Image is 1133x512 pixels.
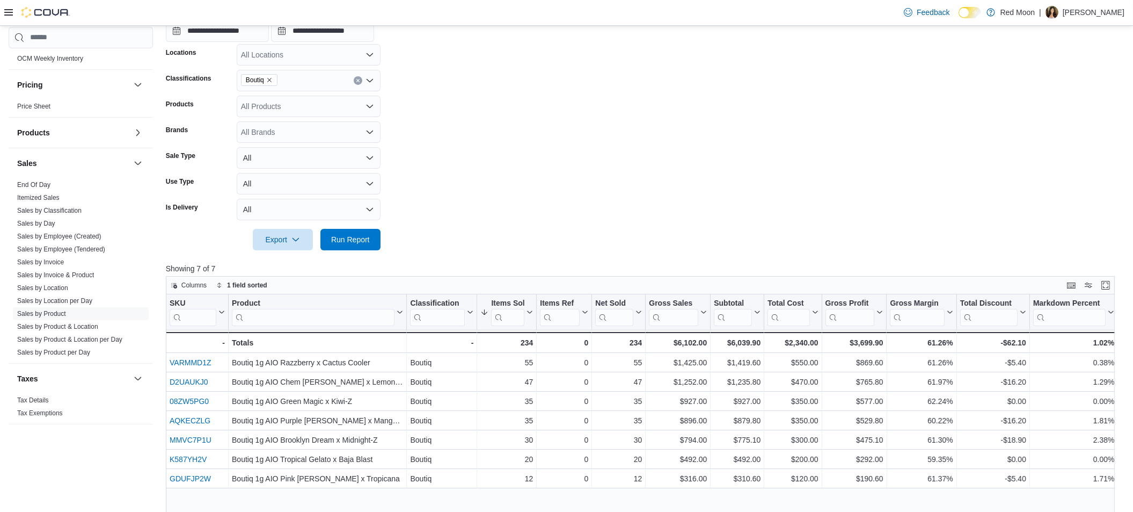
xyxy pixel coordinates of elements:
button: Subtotal [714,298,761,326]
div: Boutiq [410,395,473,408]
label: Use Type [166,177,194,186]
div: $300.00 [767,434,818,446]
div: $896.00 [649,414,707,427]
p: Red Moon [1000,6,1035,19]
div: 35 [480,395,533,408]
button: Gross Margin [890,298,953,326]
div: 30 [595,434,642,446]
div: 0 [540,453,588,466]
div: Classification [410,298,465,326]
p: Showing 7 of 7 [166,263,1124,274]
div: 0 [540,376,588,388]
div: Boutiq 1g AIO Green Magic x Kiwi-Z [232,395,403,408]
div: 234 [595,336,642,349]
div: $869.60 [825,356,883,369]
div: 0.38% [1033,356,1114,369]
div: Gross Sales [649,298,698,326]
div: Markdown Percent [1033,298,1106,326]
div: Boutiq [410,434,473,446]
button: Open list of options [366,102,374,111]
div: 2.38% [1033,434,1114,446]
div: Total Discount [960,298,1018,326]
input: Press the down key to open a popover containing a calendar. [166,20,269,42]
span: Sales by Product [17,309,66,318]
div: Boutiq 1g AIO Tropical Gelato x Baja Blast [232,453,403,466]
div: 0.00% [1033,453,1114,466]
div: OCM [9,52,153,69]
a: 08ZW5PG0 [170,397,209,406]
div: Gross Profit [825,298,874,326]
label: Products [166,100,194,109]
span: OCM Weekly Inventory [17,54,83,63]
div: Boutiq 1g AIO Brooklyn Dream x Midnight-Z [232,434,403,446]
button: Net Sold [595,298,642,326]
button: Total Cost [767,298,818,326]
div: -$62.10 [960,336,1026,349]
a: Sales by Product & Location [17,323,98,330]
span: Sales by Location per Day [17,297,92,305]
div: Gross Profit [825,298,874,308]
a: Sales by Product & Location per Day [17,336,122,343]
span: Export [259,229,306,250]
div: -$16.20 [960,376,1026,388]
div: $310.60 [714,472,761,485]
span: Sales by Employee (Created) [17,232,101,241]
a: Tax Exemptions [17,409,63,417]
a: AQKECZLG [170,416,210,425]
button: Products [17,127,129,138]
span: Boutiq [241,74,277,86]
div: -$5.40 [960,472,1026,485]
button: All [237,147,381,169]
div: 35 [480,414,533,427]
p: | [1039,6,1041,19]
button: Clear input [354,76,362,85]
div: 0.00% [1033,395,1114,408]
div: $577.00 [825,395,883,408]
button: Run Report [320,229,381,250]
label: Classifications [166,74,211,83]
div: $1,252.00 [649,376,707,388]
button: SKU [170,298,225,326]
div: 61.26% [890,336,953,349]
div: Subtotal [714,298,752,308]
div: 35 [595,414,642,427]
a: GDUFJP2W [170,474,211,483]
div: $350.00 [767,414,818,427]
a: Sales by Invoice & Product [17,271,94,279]
span: Sales by Classification [17,206,82,215]
h3: Taxes [17,373,38,384]
div: $879.80 [714,414,761,427]
div: - [410,336,473,349]
div: 55 [480,356,533,369]
button: Pricing [17,80,129,90]
button: Gross Sales [649,298,707,326]
div: Subtotal [714,298,752,326]
div: - [169,336,225,349]
div: $0.00 [960,395,1026,408]
div: 12 [480,472,533,485]
span: Sales by Product & Location per Day [17,335,122,344]
p: [PERSON_NAME] [1063,6,1124,19]
div: Boutiq [410,356,473,369]
div: $3,699.90 [825,336,883,349]
div: $0.00 [960,453,1026,466]
h3: Sales [17,158,37,169]
a: Sales by Employee (Created) [17,233,101,240]
div: 55 [595,356,642,369]
div: Boutiq [410,414,473,427]
div: Sales [9,178,153,363]
div: 0 [540,472,588,485]
label: Locations [166,48,196,57]
div: $6,102.00 [649,336,707,349]
a: MMVC7P1U [170,436,211,444]
button: Display options [1082,279,1095,292]
button: Classification [410,298,473,326]
div: 61.26% [890,356,953,369]
button: Keyboard shortcuts [1065,279,1078,292]
button: Enter fullscreen [1099,279,1112,292]
button: 1 field sorted [212,279,272,292]
button: Open list of options [366,76,374,85]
